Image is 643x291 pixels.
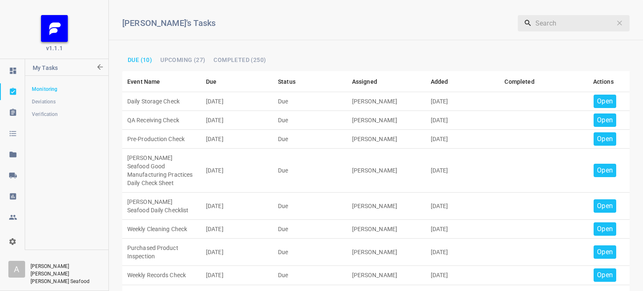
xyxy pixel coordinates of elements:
[278,77,306,87] span: Status
[594,245,616,259] button: Open
[157,54,208,65] button: Upcoming (27)
[31,263,100,278] p: [PERSON_NAME] [PERSON_NAME]
[122,16,452,30] h6: [PERSON_NAME]'s Tasks
[201,193,273,220] td: [DATE]
[347,92,426,111] td: [PERSON_NAME]
[201,130,273,149] td: [DATE]
[201,149,273,193] td: [DATE]
[273,220,347,239] td: Due
[431,77,448,87] div: Added
[426,92,500,111] td: [DATE]
[122,149,201,193] td: [PERSON_NAME] Seafood Good Manufacturing Practices Daily Check Sheet
[594,164,616,177] button: Open
[122,266,201,285] td: Weekly Records Check
[122,111,201,130] td: QA Receiving Check
[41,15,68,42] img: FB_Logo_Reversed_RGB_Icon.895fbf61.png
[597,224,613,234] p: Open
[32,85,101,93] span: Monitoring
[124,54,155,65] button: Due (10)
[594,199,616,213] button: Open
[426,266,500,285] td: [DATE]
[8,261,25,278] div: A
[426,111,500,130] td: [DATE]
[535,15,612,31] input: Search
[206,77,227,87] span: Due
[594,222,616,236] button: Open
[347,149,426,193] td: [PERSON_NAME]
[347,266,426,285] td: [PERSON_NAME]
[347,111,426,130] td: [PERSON_NAME]
[347,220,426,239] td: [PERSON_NAME]
[352,77,377,87] div: Assigned
[426,193,500,220] td: [DATE]
[46,44,63,52] span: v1.1.1
[594,95,616,108] button: Open
[206,77,216,87] div: Due
[347,130,426,149] td: [PERSON_NAME]
[128,57,152,63] span: Due (10)
[504,77,545,87] span: Completed
[347,193,426,220] td: [PERSON_NAME]
[122,193,201,220] td: [PERSON_NAME] Seafood Daily Checklist
[597,134,613,144] p: Open
[597,247,613,257] p: Open
[25,81,108,98] a: Monitoring
[594,132,616,146] button: Open
[32,98,101,106] span: Deviations
[504,77,534,87] div: Completed
[597,165,613,175] p: Open
[597,115,613,125] p: Open
[278,77,296,87] div: Status
[122,239,201,266] td: Purchased Product Inspection
[122,130,201,149] td: Pre-Production Check
[426,149,500,193] td: [DATE]
[201,220,273,239] td: [DATE]
[352,77,388,87] span: Assigned
[426,130,500,149] td: [DATE]
[594,113,616,127] button: Open
[597,270,613,280] p: Open
[426,220,500,239] td: [DATE]
[201,239,273,266] td: [DATE]
[31,278,98,285] p: [PERSON_NAME] Seafood
[347,239,426,266] td: [PERSON_NAME]
[273,266,347,285] td: Due
[597,201,613,211] p: Open
[594,268,616,282] button: Open
[213,57,266,63] span: Completed (250)
[273,193,347,220] td: Due
[122,220,201,239] td: Weekly Cleaning Check
[273,111,347,130] td: Due
[122,92,201,111] td: Daily Storage Check
[32,110,101,118] span: Verification
[273,239,347,266] td: Due
[201,111,273,130] td: [DATE]
[273,149,347,193] td: Due
[210,54,269,65] button: Completed (250)
[160,57,205,63] span: Upcoming (27)
[597,96,613,106] p: Open
[25,106,108,123] a: Verification
[127,77,171,87] span: Event Name
[273,92,347,111] td: Due
[33,59,95,79] p: My Tasks
[426,239,500,266] td: [DATE]
[273,130,347,149] td: Due
[127,77,160,87] div: Event Name
[201,92,273,111] td: [DATE]
[201,266,273,285] td: [DATE]
[524,19,532,27] svg: Search
[25,93,108,110] a: Deviations
[431,77,459,87] span: Added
